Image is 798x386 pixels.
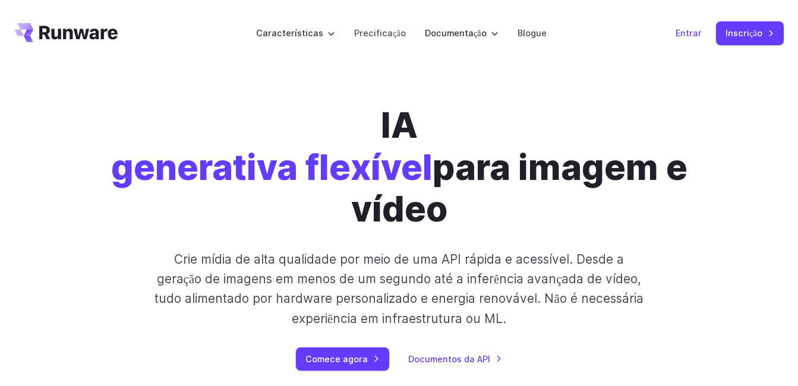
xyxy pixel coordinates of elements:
[296,347,389,371] a: Comece agora
[716,21,784,45] a: Inscrição
[676,26,702,40] a: Entrar
[408,352,502,366] a: Documentos da API
[256,26,335,40] label: Características
[111,146,433,188] strong: generativa flexível
[425,26,499,40] label: Documentação
[14,23,118,42] a: Ir para/
[153,249,645,328] p: Crie mídia de alta qualidade por meio de uma API rápida e acessível. Desde a geração de imagens e...
[92,105,707,230] h1: IA para imagem e vídeo
[518,26,547,40] a: Blogue
[354,26,406,40] a: Precificação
